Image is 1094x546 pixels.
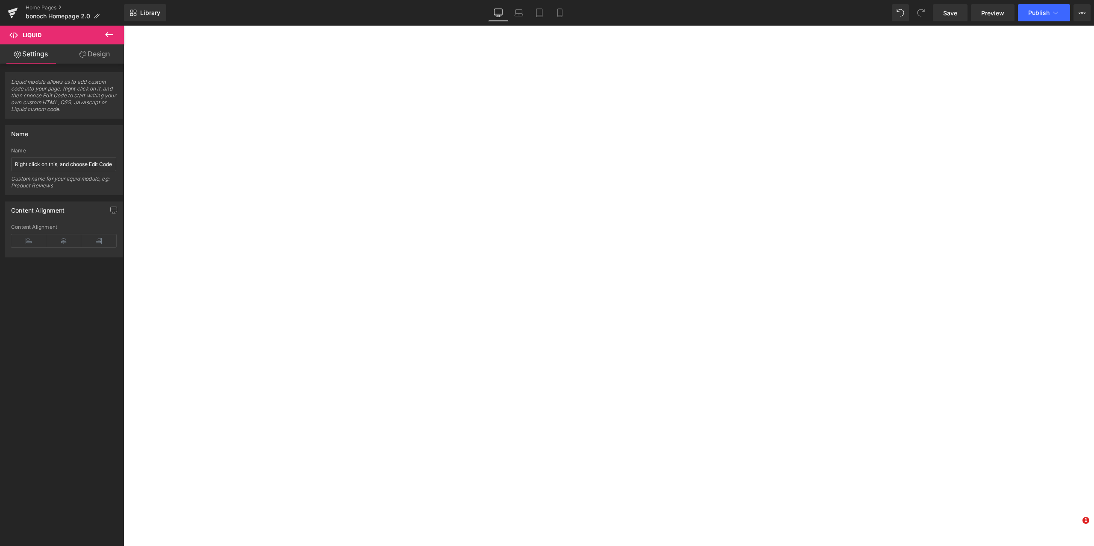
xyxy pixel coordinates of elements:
[943,9,957,18] span: Save
[11,126,28,137] div: Name
[1073,4,1091,21] button: More
[23,32,41,38] span: Liquid
[971,4,1015,21] a: Preview
[550,4,570,21] a: Mobile
[912,4,929,21] button: Redo
[64,44,126,64] a: Design
[1082,517,1089,524] span: 1
[488,4,509,21] a: Desktop
[892,4,909,21] button: Undo
[11,79,116,118] span: Liquid module allows us to add custom code into your page. Right click on it, and then choose Edi...
[529,4,550,21] a: Tablet
[1028,9,1050,16] span: Publish
[26,4,124,11] a: Home Pages
[124,4,166,21] a: New Library
[11,202,65,214] div: Content Alignment
[11,175,116,195] div: Custom name for your liquid module, eg: Product Reviews
[1065,517,1085,537] iframe: Intercom live chat
[140,9,160,17] span: Library
[509,4,529,21] a: Laptop
[11,224,116,230] div: Content Alignment
[26,13,90,20] span: bonoch Homepage 2.0
[1018,4,1070,21] button: Publish
[981,9,1004,18] span: Preview
[11,148,116,154] div: Name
